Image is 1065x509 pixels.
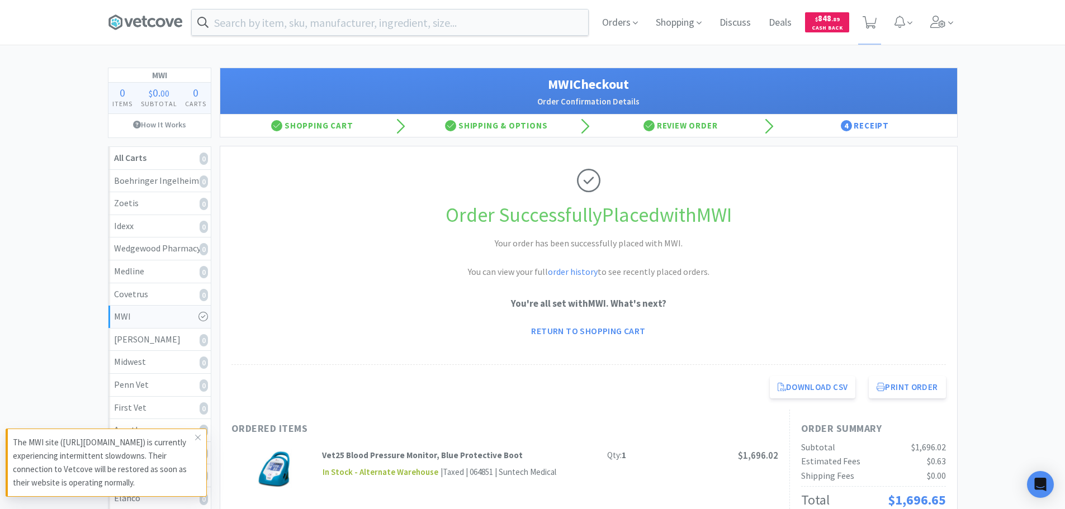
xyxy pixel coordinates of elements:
div: Wedgewood Pharmacy [114,241,205,256]
div: Boehringer Ingelheim [114,174,205,188]
div: Medline [114,264,205,279]
a: Idexx0 [108,215,211,238]
span: 0 [153,85,158,99]
i: 0 [200,175,208,188]
a: How It Works [108,114,211,135]
i: 0 [200,493,208,505]
div: . [136,87,181,98]
div: First Vet [114,401,205,415]
a: Deals [764,18,796,28]
i: 0 [200,379,208,392]
span: $ [815,16,818,23]
span: 00 [160,88,169,99]
a: Return to Shopping Cart [523,320,653,342]
a: Zoetis0 [108,192,211,215]
div: Midwest [114,355,205,369]
span: $0.00 [927,470,946,481]
span: In Stock - Alternate Warehouse [322,465,439,479]
span: $1,696.02 [738,449,778,462]
i: 0 [200,402,208,415]
div: Penn Vet [114,378,205,392]
span: 0 [193,85,198,99]
div: Subtotal [801,440,835,455]
h4: Carts [181,98,211,109]
h1: Ordered Items [231,421,567,437]
i: 0 [200,243,208,255]
span: $0.63 [927,455,946,467]
i: 0 [200,356,208,369]
span: . 89 [831,16,840,23]
div: Receipt [773,115,957,137]
div: [PERSON_NAME] [114,332,205,347]
i: 0 [200,153,208,165]
span: $ [149,88,153,99]
div: Review Order [589,115,773,137]
div: | Taxed | 064851 | Suntech Medical [439,465,556,479]
h2: Order Confirmation Details [231,95,946,108]
i: 0 [200,425,208,437]
h1: Order Summary [801,421,946,437]
strong: Vet25 Blood Pressure Monitor, Blue Protective Boot [322,450,523,460]
i: 0 [200,334,208,346]
div: Shipping & Options [404,115,589,137]
a: Download CSV [770,376,856,398]
div: Idexx [114,219,205,234]
h1: MWI Checkout [231,74,946,95]
span: 848 [815,13,840,23]
p: You're all set with MWI . What's next? [231,296,946,311]
h2: Your order has been successfully placed with MWI. You can view your full to see recently placed o... [421,236,756,279]
h4: Subtotal [136,98,181,109]
div: MWI [114,310,205,324]
div: Shopping Cart [220,115,405,137]
a: [PERSON_NAME]0 [108,329,211,351]
i: 0 [200,266,208,278]
a: Boehringer Ingelheim0 [108,170,211,193]
strong: 1 [622,450,626,460]
i: 0 [200,289,208,301]
a: Wedgewood Pharmacy0 [108,237,211,260]
h1: Order Successfully Placed with MWI [231,199,946,231]
a: $848.89Cash Back [805,7,849,37]
strong: All Carts [114,152,146,163]
span: 0 [120,85,125,99]
h4: Items [108,98,137,109]
div: Covetrus [114,287,205,302]
a: Medline0 [108,260,211,283]
a: Discuss [715,18,755,28]
a: Covetrus0 [108,283,211,306]
span: 4 [841,120,852,131]
a: Penn Vet0 [108,374,211,397]
div: Amatheon [114,423,205,437]
div: Elanco [114,491,205,506]
p: The MWI site ([URL][DOMAIN_NAME]) is currently experiencing intermittent slowdowns. Their connect... [13,436,195,489]
div: Qty: [607,449,626,462]
i: 0 [200,221,208,233]
a: order history [548,266,598,277]
img: b7eca4c3d2484e99a7d130778dd1b807_224894.png [256,449,292,488]
a: First Vet0 [108,397,211,420]
div: Zoetis [114,196,205,211]
span: Cash Back [812,25,842,32]
a: MWI [108,306,211,329]
div: Shipping Fees [801,469,854,483]
div: Estimated Fees [801,454,860,469]
button: Print Order [869,376,945,398]
input: Search by item, sku, manufacturer, ingredient, size... [192,9,588,35]
h1: MWI [108,68,211,83]
a: Amatheon0 [108,419,211,442]
span: $1,696.65 [888,491,946,508]
i: 0 [200,198,208,210]
a: All Carts0 [108,147,211,170]
div: Open Intercom Messenger [1027,471,1054,498]
a: Midwest0 [108,351,211,374]
span: $1,696.02 [911,441,946,453]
